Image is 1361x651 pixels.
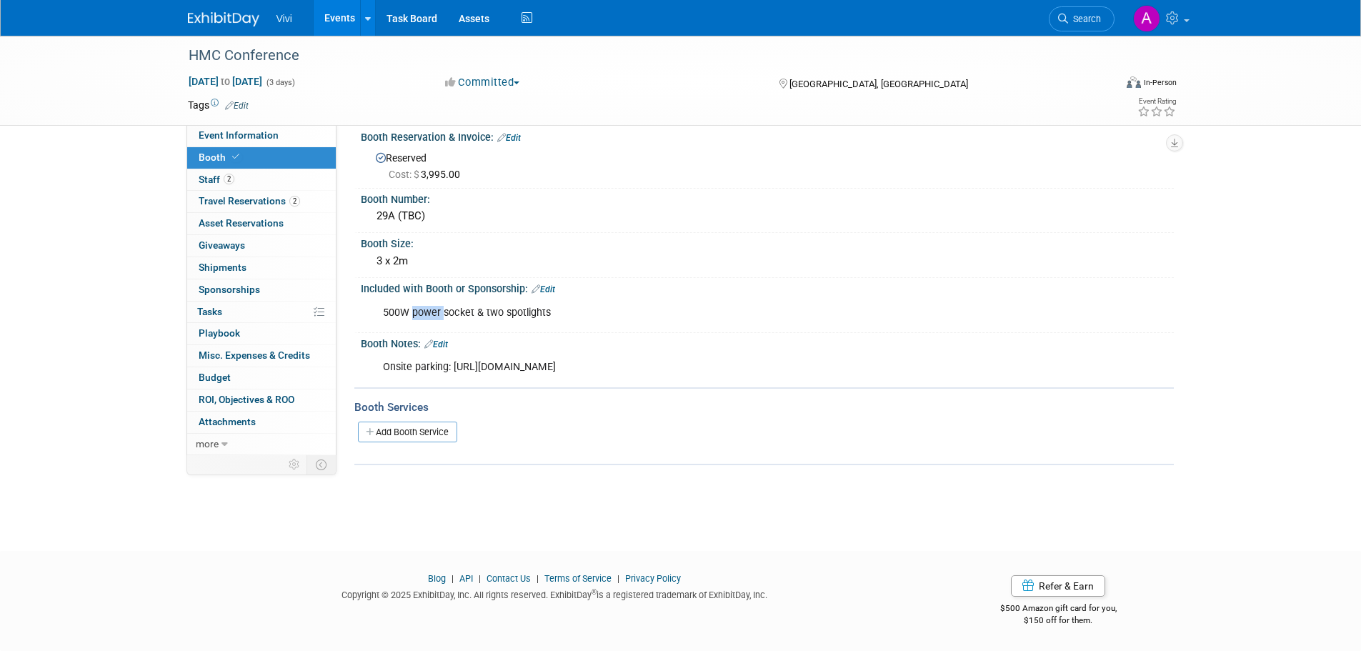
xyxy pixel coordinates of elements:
[199,151,242,163] span: Booth
[187,169,336,191] a: Staff2
[1068,14,1101,24] span: Search
[232,153,239,161] i: Booth reservation complete
[188,75,263,88] span: [DATE] [DATE]
[199,394,294,405] span: ROI, Objectives & ROO
[199,239,245,251] span: Giveaways
[188,12,259,26] img: ExhibitDay
[1127,76,1141,88] img: Format-Inperson.png
[187,257,336,279] a: Shipments
[1030,74,1177,96] div: Event Format
[361,333,1174,352] div: Booth Notes:
[358,422,457,442] a: Add Booth Service
[196,438,219,449] span: more
[373,299,1017,327] div: 500W power socket & two spotlights
[487,573,531,584] a: Contact Us
[1011,575,1105,597] a: Refer & Earn
[614,573,623,584] span: |
[372,250,1163,272] div: 3 x 2m
[224,174,234,184] span: 2
[372,205,1163,227] div: 29A (TBC)
[188,585,922,602] div: Copyright © 2025 ExhibitDay, Inc. All rights reserved. ExhibitDay is a registered trademark of Ex...
[1143,77,1177,88] div: In-Person
[354,399,1174,415] div: Booth Services
[943,615,1174,627] div: $150 off for them.
[199,195,300,207] span: Travel Reservations
[361,189,1174,207] div: Booth Number:
[497,133,521,143] a: Edit
[187,125,336,146] a: Event Information
[533,573,542,584] span: |
[448,573,457,584] span: |
[199,174,234,185] span: Staff
[943,593,1174,626] div: $500 Amazon gift card for you,
[625,573,681,584] a: Privacy Policy
[1049,6,1115,31] a: Search
[187,367,336,389] a: Budget
[544,573,612,584] a: Terms of Service
[1137,98,1176,105] div: Event Rating
[199,327,240,339] span: Playbook
[459,573,473,584] a: API
[199,284,260,295] span: Sponsorships
[199,129,279,141] span: Event Information
[428,573,446,584] a: Blog
[187,279,336,301] a: Sponsorships
[187,302,336,323] a: Tasks
[475,573,484,584] span: |
[219,76,232,87] span: to
[199,217,284,229] span: Asset Reservations
[361,233,1174,251] div: Booth Size:
[199,262,246,273] span: Shipments
[361,126,1174,145] div: Booth Reservation & Invoice:
[199,349,310,361] span: Misc. Expenses & Credits
[289,196,300,207] span: 2
[424,339,448,349] a: Edit
[187,323,336,344] a: Playbook
[188,98,249,112] td: Tags
[187,147,336,169] a: Booth
[225,101,249,111] a: Edit
[532,284,555,294] a: Edit
[187,412,336,433] a: Attachments
[187,345,336,367] a: Misc. Expenses & Credits
[187,213,336,234] a: Asset Reservations
[440,75,525,90] button: Committed
[187,389,336,411] a: ROI, Objectives & ROO
[184,43,1093,69] div: HMC Conference
[372,147,1163,182] div: Reserved
[361,278,1174,297] div: Included with Booth or Sponsorship:
[199,372,231,383] span: Budget
[389,169,421,180] span: Cost: $
[265,78,295,87] span: (3 days)
[197,306,222,317] span: Tasks
[373,353,1017,382] div: Onsite parking: [URL][DOMAIN_NAME]
[187,191,336,212] a: Travel Reservations2
[1133,5,1160,32] img: Amy Barker
[282,455,307,474] td: Personalize Event Tab Strip
[187,434,336,455] a: more
[592,588,597,596] sup: ®
[187,235,336,257] a: Giveaways
[276,13,292,24] span: Vivi
[789,79,968,89] span: [GEOGRAPHIC_DATA], [GEOGRAPHIC_DATA]
[306,455,336,474] td: Toggle Event Tabs
[389,169,466,180] span: 3,995.00
[199,416,256,427] span: Attachments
